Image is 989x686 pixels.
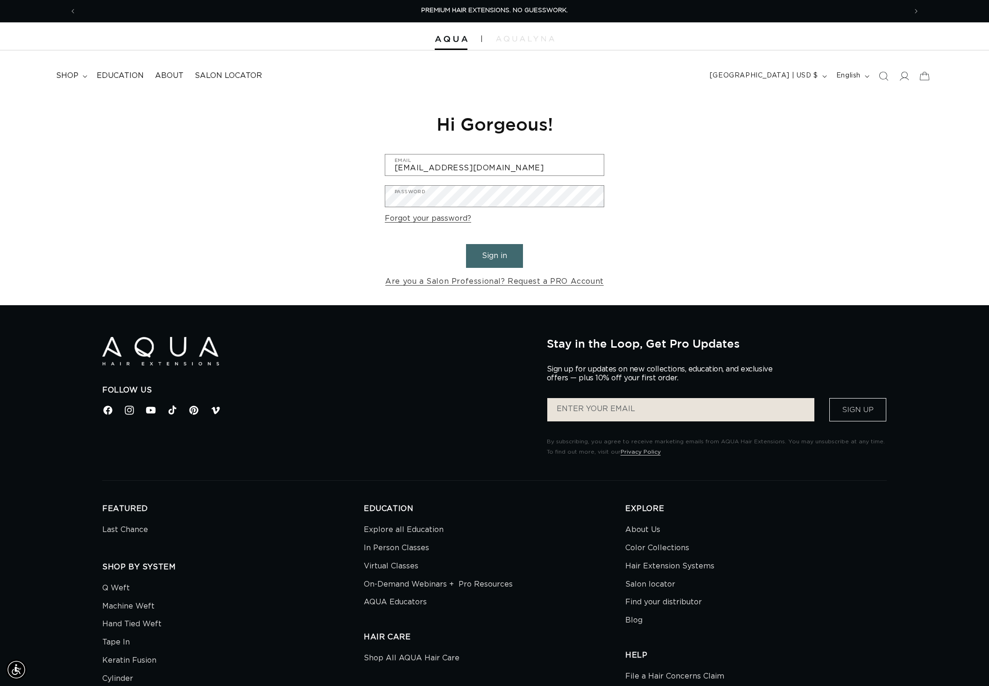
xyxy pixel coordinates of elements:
[102,633,130,651] a: Tape In
[861,585,989,686] iframe: Chat Widget
[421,7,568,14] span: PREMIUM HAIR EXTENSIONS. NO GUESSWORK.
[102,651,156,670] a: Keratin Fusion
[873,66,894,86] summary: Search
[364,651,459,667] a: Shop All AQUA Hair Care
[625,575,675,594] a: Salon locator
[102,337,219,365] img: Aqua Hair Extensions
[63,2,83,20] button: Previous announcement
[704,67,831,85] button: [GEOGRAPHIC_DATA] | USD $
[621,449,661,455] a: Privacy Policy
[364,593,427,611] a: AQUA Educators
[102,385,533,395] h2: Follow Us
[466,244,523,268] button: Sign in
[102,562,364,572] h2: SHOP BY SYSTEM
[906,2,926,20] button: Next announcement
[385,154,604,175] input: Email
[625,504,887,514] h2: EXPLORE
[102,597,155,616] a: Machine Weft
[91,65,149,86] a: Education
[829,398,886,421] button: Sign Up
[50,65,91,86] summary: shop
[625,611,643,630] a: Blog
[155,71,184,81] span: About
[102,504,364,514] h2: FEATURED
[102,615,162,633] a: Hand Tied Weft
[625,557,714,575] a: Hair Extension Systems
[6,659,27,680] div: Accessibility Menu
[149,65,189,86] a: About
[364,504,625,514] h2: EDUCATION
[364,539,429,557] a: In Person Classes
[435,36,467,42] img: Aqua Hair Extensions
[97,71,144,81] span: Education
[625,593,702,611] a: Find your distributor
[547,337,887,350] h2: Stay in the Loop, Get Pro Updates
[625,651,887,660] h2: HELP
[385,212,471,225] a: Forgot your password?
[102,581,130,597] a: Q Weft
[195,71,262,81] span: Salon Locator
[547,437,887,457] p: By subscribing, you agree to receive marketing emails from AQUA Hair Extensions. You may unsubscr...
[385,112,604,135] h1: Hi Gorgeous!
[836,71,861,81] span: English
[547,365,780,383] p: Sign up for updates on new collections, education, and exclusive offers — plus 10% off your first...
[364,632,625,642] h2: HAIR CARE
[364,575,513,594] a: On-Demand Webinars + Pro Resources
[189,65,268,86] a: Salon Locator
[710,71,818,81] span: [GEOGRAPHIC_DATA] | USD $
[831,67,873,85] button: English
[56,71,78,81] span: shop
[625,670,724,686] a: File a Hair Concerns Claim
[102,523,148,539] a: Last Chance
[385,275,604,288] a: Are you a Salon Professional? Request a PRO Account
[625,539,689,557] a: Color Collections
[547,398,814,421] input: ENTER YOUR EMAIL
[364,523,444,539] a: Explore all Education
[496,36,554,42] img: aqualyna.com
[625,523,660,539] a: About Us
[364,557,418,575] a: Virtual Classes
